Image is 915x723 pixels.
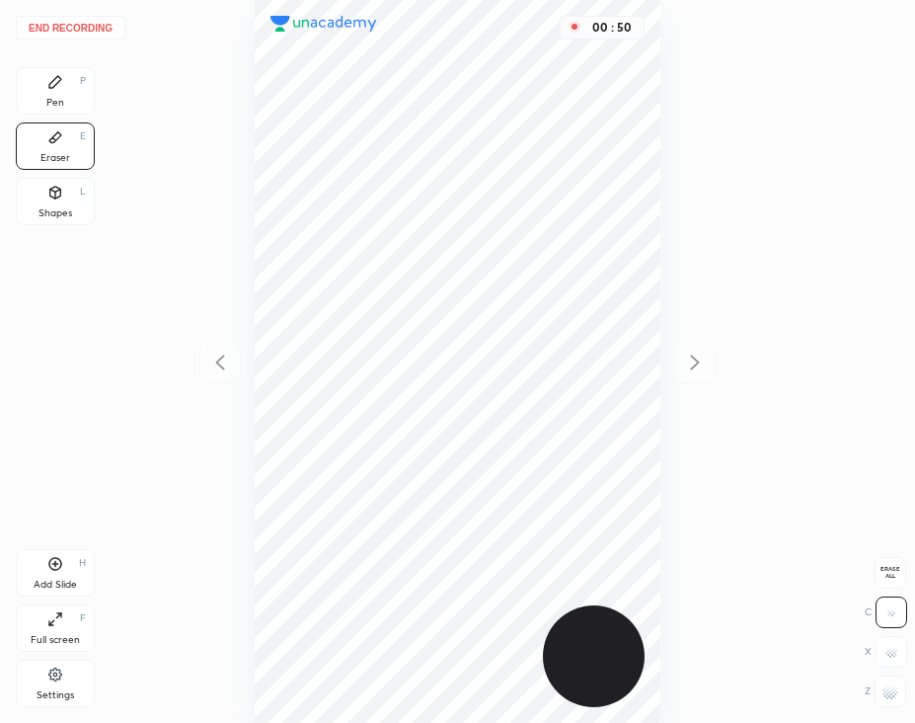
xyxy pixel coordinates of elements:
[865,636,907,668] div: X
[46,98,64,108] div: Pen
[16,16,125,40] button: End recording
[38,208,72,218] div: Shapes
[80,131,86,141] div: E
[876,566,905,580] span: Erase all
[80,76,86,86] div: P
[31,635,80,645] div: Full screen
[865,676,906,707] div: Z
[80,613,86,623] div: F
[40,153,70,163] div: Eraser
[865,597,907,628] div: C
[80,187,86,197] div: L
[37,690,74,700] div: Settings
[79,558,86,568] div: H
[34,580,77,590] div: Add Slide
[588,21,636,35] div: 00 : 50
[270,16,377,32] img: logo.38c385cc.svg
